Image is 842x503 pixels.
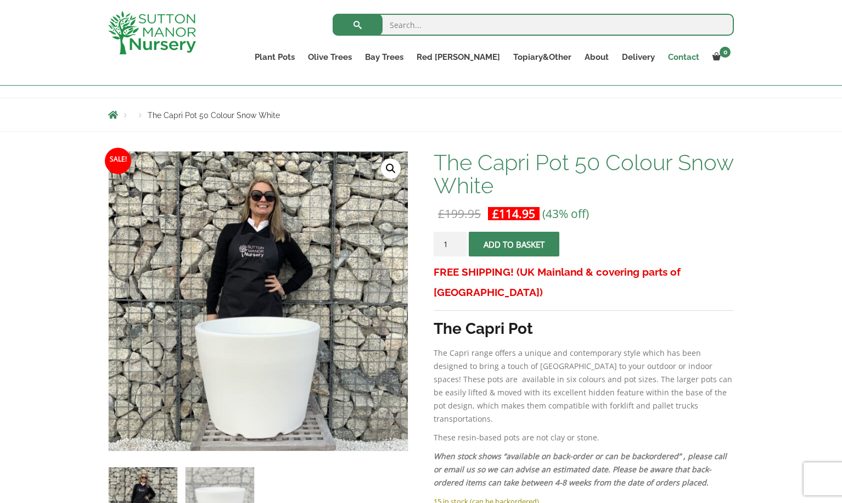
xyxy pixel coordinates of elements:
[381,159,401,178] a: View full-screen image gallery
[542,206,589,221] span: (43% off)
[469,232,559,256] button: Add to basket
[108,11,196,54] img: logo
[410,49,507,65] a: Red [PERSON_NAME]
[434,346,734,426] p: The Capri range offers a unique and contemporary style which has been designed to bring a touch o...
[434,431,734,444] p: These resin-based pots are not clay or stone.
[358,49,410,65] a: Bay Trees
[615,49,661,65] a: Delivery
[507,49,578,65] a: Topiary&Other
[720,47,731,58] span: 0
[438,206,481,221] bdi: 199.95
[434,232,467,256] input: Product quantity
[492,206,535,221] bdi: 114.95
[438,206,445,221] span: £
[148,111,280,120] span: The Capri Pot 50 Colour Snow White
[578,49,615,65] a: About
[434,262,734,303] h3: FREE SHIPPING! (UK Mainland & covering parts of [GEOGRAPHIC_DATA])
[434,320,533,338] strong: The Capri Pot
[301,49,358,65] a: Olive Trees
[248,49,301,65] a: Plant Pots
[105,148,131,174] span: Sale!
[706,49,734,65] a: 0
[661,49,706,65] a: Contact
[434,451,727,488] em: When stock shows “available on back-order or can be backordered” , please call or email us so we ...
[108,110,734,119] nav: Breadcrumbs
[333,14,734,36] input: Search...
[492,206,499,221] span: £
[434,151,734,197] h1: The Capri Pot 50 Colour Snow White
